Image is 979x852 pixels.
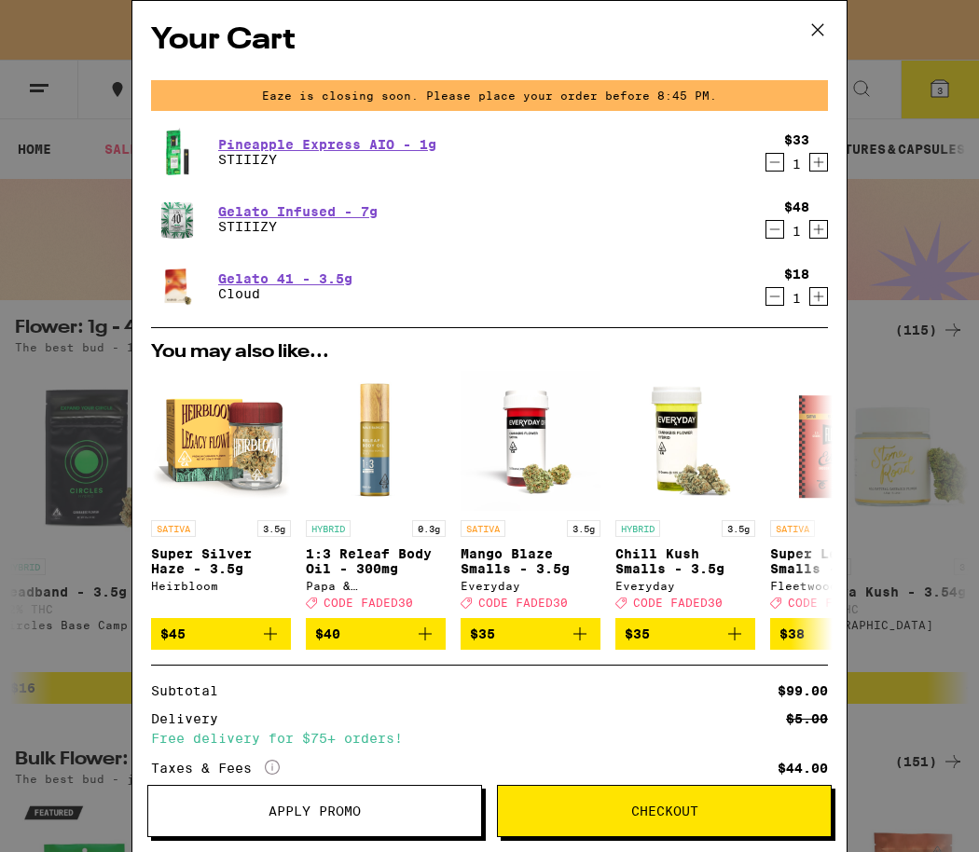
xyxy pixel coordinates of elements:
[151,712,231,725] div: Delivery
[615,371,755,618] a: Open page for Chill Kush Smalls - 3.5g from Everyday
[778,684,828,697] div: $99.00
[151,193,203,245] img: STIIIZY - Gelato Infused - 7g
[461,618,600,650] button: Add to bag
[151,618,291,650] button: Add to bag
[461,546,600,576] p: Mango Blaze Smalls - 3.5g
[218,219,378,234] p: STIIIZY
[615,618,755,650] button: Add to bag
[218,286,352,301] p: Cloud
[615,580,755,592] div: Everyday
[151,80,828,111] div: Eaze is closing soon. Please place your order before 8:45 PM.
[784,157,809,172] div: 1
[765,287,784,306] button: Decrement
[461,580,600,592] div: Everyday
[151,760,280,776] div: Taxes & Fees
[461,371,600,511] img: Everyday - Mango Blaze Smalls - 3.5g
[778,762,828,775] div: $44.00
[151,732,828,745] div: Free delivery for $75+ orders!
[770,546,910,576] p: Super Lemon Haze Smalls - 3.5g
[470,626,495,641] span: $35
[324,597,413,609] span: CODE FADED30
[461,371,600,618] a: Open page for Mango Blaze Smalls - 3.5g from Everyday
[218,271,352,286] a: Gelato 41 - 3.5g
[722,520,755,537] p: 3.5g
[306,371,446,511] img: Papa & Barkley - 1:3 Releaf Body Oil - 300mg
[567,520,600,537] p: 3.5g
[765,153,784,172] button: Decrement
[809,220,828,239] button: Increment
[788,597,877,609] span: CODE FADED30
[631,804,698,818] span: Checkout
[615,546,755,576] p: Chill Kush Smalls - 3.5g
[625,626,650,641] span: $35
[218,137,436,152] a: Pineapple Express AIO - 1g
[218,204,378,219] a: Gelato Infused - 7g
[412,520,446,537] p: 0.3g
[784,267,809,282] div: $18
[306,580,446,592] div: Papa & [PERSON_NAME]
[151,580,291,592] div: Heirbloom
[786,712,828,725] div: $5.00
[147,785,482,837] button: Apply Promo
[765,220,784,239] button: Decrement
[151,20,828,62] h2: Your Cart
[306,546,446,576] p: 1:3 Releaf Body Oil - 300mg
[461,520,505,537] p: SATIVA
[779,626,805,641] span: $38
[784,132,809,147] div: $33
[151,684,231,697] div: Subtotal
[218,152,436,167] p: STIIIZY
[784,199,809,214] div: $48
[257,520,291,537] p: 3.5g
[151,343,828,362] h2: You may also like...
[615,520,660,537] p: HYBRID
[497,785,832,837] button: Checkout
[306,520,351,537] p: HYBRID
[151,126,203,178] img: STIIIZY - Pineapple Express AIO - 1g
[770,580,910,592] div: Fleetwood
[151,371,291,618] a: Open page for Super Silver Haze - 3.5g from Heirbloom
[770,371,910,618] a: Open page for Super Lemon Haze Smalls - 3.5g from Fleetwood
[784,291,809,306] div: 1
[809,287,828,306] button: Increment
[151,546,291,576] p: Super Silver Haze - 3.5g
[770,618,910,650] button: Add to bag
[315,626,340,641] span: $40
[633,597,723,609] span: CODE FADED30
[151,260,203,312] img: Cloud - Gelato 41 - 3.5g
[770,371,910,511] img: Fleetwood - Super Lemon Haze Smalls - 3.5g
[770,520,815,537] p: SATIVA
[151,371,291,511] img: Heirbloom - Super Silver Haze - 3.5g
[269,804,361,818] span: Apply Promo
[306,371,446,618] a: Open page for 1:3 Releaf Body Oil - 300mg from Papa & Barkley
[306,618,446,650] button: Add to bag
[615,371,755,511] img: Everyday - Chill Kush Smalls - 3.5g
[478,597,568,609] span: CODE FADED30
[809,153,828,172] button: Increment
[160,626,186,641] span: $45
[784,224,809,239] div: 1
